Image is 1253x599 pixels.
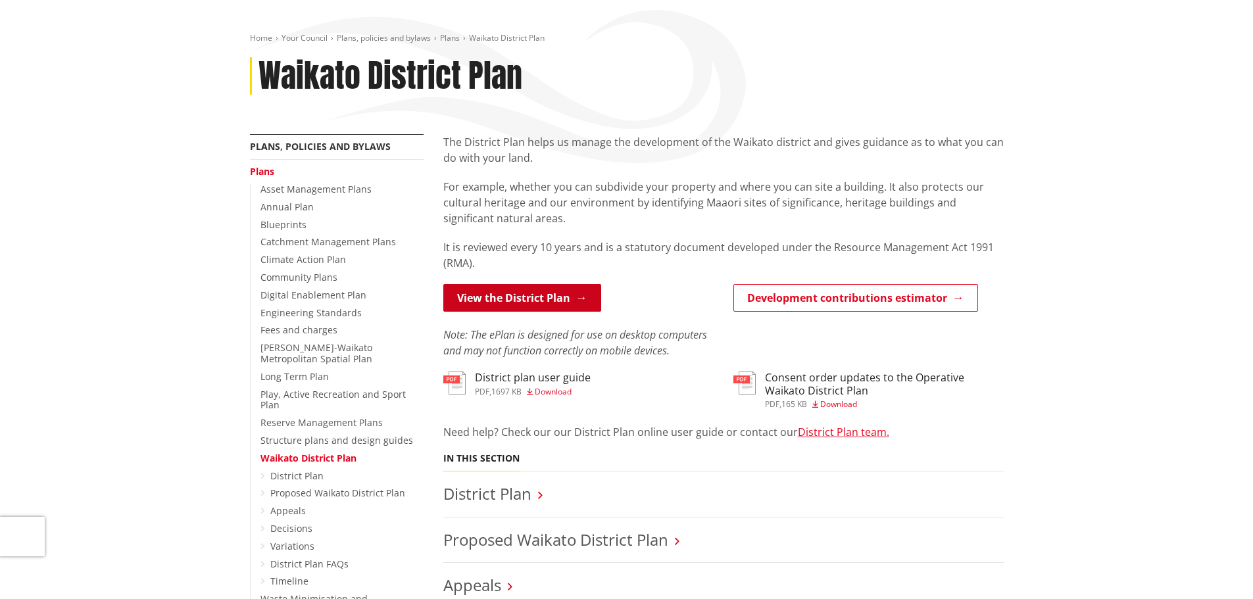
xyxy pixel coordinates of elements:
a: Your Council [282,32,328,43]
span: 165 KB [781,398,807,410]
a: Catchment Management Plans [260,235,396,248]
h3: District plan user guide [475,371,591,384]
a: Decisions [270,522,312,535]
a: Blueprints [260,218,307,231]
a: Proposed Waikato District Plan [270,487,405,499]
a: Plans [440,32,460,43]
em: Note: The ePlan is designed for use on desktop computers and may not function correctly on mobile... [443,327,707,358]
a: Variations [270,540,314,552]
p: For example, whether you can subdivide your property and where you can site a building. It also p... [443,179,1004,226]
img: document-pdf.svg [733,371,756,395]
a: View the District Plan [443,284,601,312]
span: Waikato District Plan [469,32,545,43]
span: 1697 KB [491,386,522,397]
span: pdf [765,398,779,410]
nav: breadcrumb [250,33,1004,44]
a: District Plan [270,469,324,482]
a: Timeline [270,575,308,587]
p: The District Plan helps us manage the development of the Waikato district and gives guidance as t... [443,134,1004,166]
a: Annual Plan [260,201,314,213]
a: Play, Active Recreation and Sport Plan [260,388,406,412]
a: Community Plans [260,271,337,283]
a: Reserve Management Plans [260,416,383,429]
div: , [475,388,591,396]
a: [PERSON_NAME]-Waikato Metropolitan Spatial Plan [260,341,372,365]
span: pdf [475,386,489,397]
a: Proposed Waikato District Plan [443,529,668,550]
a: District Plan [443,483,531,504]
iframe: Messenger Launcher [1192,544,1240,591]
a: District plan user guide pdf,1697 KB Download [443,371,591,395]
a: District Plan FAQs [270,558,349,570]
p: It is reviewed every 10 years and is a statutory document developed under the Resource Management... [443,239,1004,271]
a: Plans, policies and bylaws [250,140,391,153]
a: Development contributions estimator [733,284,978,312]
h3: Consent order updates to the Operative Waikato District Plan [765,371,1004,396]
a: Home [250,32,272,43]
a: Appeals [443,574,501,596]
h5: In this section [443,453,520,464]
img: document-pdf.svg [443,371,466,395]
p: Need help? Check our our District Plan online user guide or contact our [443,424,1004,440]
a: Long Term Plan [260,370,329,383]
h1: Waikato District Plan [258,57,522,95]
a: Appeals [270,504,306,517]
a: Plans [250,165,274,178]
div: , [765,400,1004,408]
a: Climate Action Plan [260,253,346,266]
a: Digital Enablement Plan [260,289,366,301]
a: Consent order updates to the Operative Waikato District Plan pdf,165 KB Download [733,371,1004,408]
span: Download [535,386,572,397]
a: Fees and charges [260,323,337,336]
a: Structure plans and design guides [260,434,413,446]
a: Asset Management Plans [260,183,372,195]
a: Plans, policies and bylaws [337,32,431,43]
span: Download [820,398,857,410]
a: Waikato District Plan [260,452,356,464]
a: Engineering Standards [260,306,362,319]
a: District Plan team. [798,425,889,439]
